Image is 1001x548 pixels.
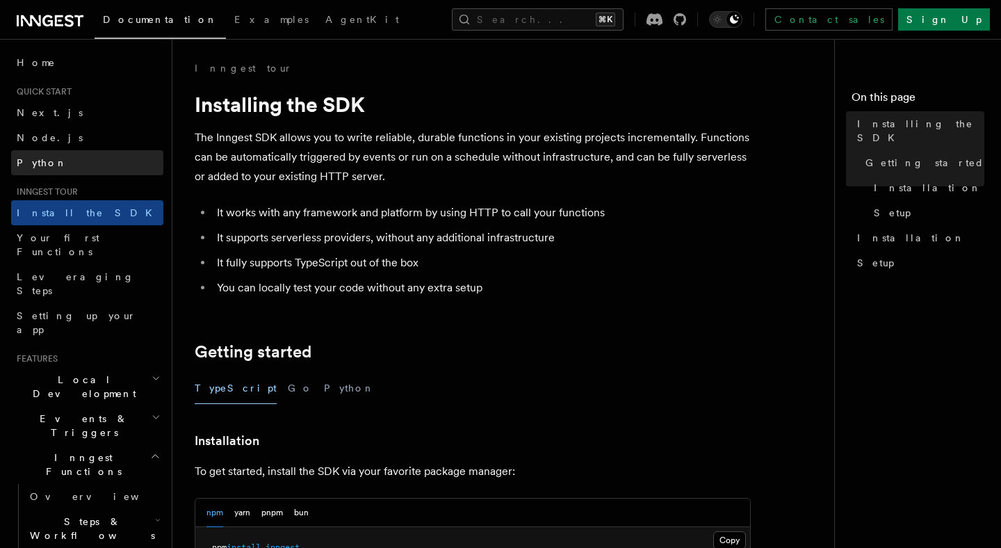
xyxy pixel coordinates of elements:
span: Installing the SDK [857,117,984,145]
a: Sign Up [898,8,990,31]
span: Installation [857,231,965,245]
button: bun [294,499,309,527]
button: Search...⌘K [452,8,624,31]
a: Overview [24,484,163,509]
a: Installation [852,225,984,250]
button: Toggle dark mode [709,11,742,28]
a: Next.js [11,100,163,125]
span: Install the SDK [17,207,161,218]
span: Quick start [11,86,72,97]
span: Features [11,353,58,364]
span: Next.js [17,107,83,118]
button: TypeScript [195,373,277,404]
span: Setup [874,206,911,220]
span: Node.js [17,132,83,143]
span: Leveraging Steps [17,271,134,296]
a: Leveraging Steps [11,264,163,303]
a: Getting started [860,150,984,175]
a: Documentation [95,4,226,39]
button: Python [324,373,375,404]
button: npm [206,499,223,527]
span: Overview [30,491,173,502]
li: It fully supports TypeScript out of the box [213,253,751,273]
h1: Installing the SDK [195,92,751,117]
li: It works with any framework and platform by using HTTP to call your functions [213,203,751,223]
button: Steps & Workflows [24,509,163,548]
a: Node.js [11,125,163,150]
a: Getting started [195,342,311,362]
span: Installation [874,181,982,195]
a: Inngest tour [195,61,292,75]
span: Getting started [865,156,984,170]
h4: On this page [852,89,984,111]
a: Installation [868,175,984,200]
span: Home [17,56,56,70]
span: Python [17,157,67,168]
span: Examples [234,14,309,25]
span: Events & Triggers [11,412,152,440]
kbd: ⌘K [596,13,615,26]
button: yarn [234,499,250,527]
a: Setup [868,200,984,225]
span: Local Development [11,373,152,401]
p: The Inngest SDK allows you to write reliable, durable functions in your existing projects increme... [195,128,751,186]
span: Inngest Functions [11,451,150,478]
a: Your first Functions [11,225,163,264]
a: Examples [226,4,317,38]
li: You can locally test your code without any extra setup [213,278,751,298]
span: Setting up your app [17,310,136,335]
a: Contact sales [765,8,893,31]
a: Installing the SDK [852,111,984,150]
li: It supports serverless providers, without any additional infrastructure [213,228,751,248]
p: To get started, install the SDK via your favorite package manager: [195,462,751,481]
span: Documentation [103,14,218,25]
button: Events & Triggers [11,406,163,445]
a: Install the SDK [11,200,163,225]
a: Python [11,150,163,175]
span: Inngest tour [11,186,78,198]
span: Steps & Workflows [24,515,155,542]
span: AgentKit [325,14,399,25]
button: Go [288,373,313,404]
button: pnpm [261,499,283,527]
span: Your first Functions [17,232,99,257]
a: Setting up your app [11,303,163,342]
a: Home [11,50,163,75]
button: Local Development [11,367,163,406]
a: Installation [195,431,259,451]
span: Setup [857,256,894,270]
button: Inngest Functions [11,445,163,484]
a: AgentKit [317,4,407,38]
a: Setup [852,250,984,275]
